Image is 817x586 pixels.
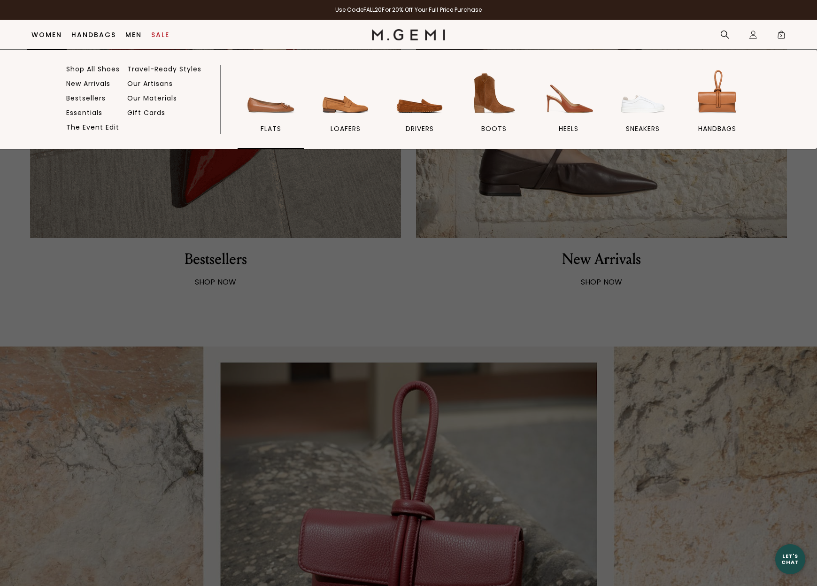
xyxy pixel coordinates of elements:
a: sneakers [609,67,676,149]
a: Sale [151,31,170,39]
img: BOOTS [468,67,520,120]
a: heels [535,67,602,149]
img: handbags [691,67,744,120]
img: loafers [319,67,372,120]
a: Women [31,31,62,39]
span: sneakers [626,124,660,133]
img: heels [542,67,595,120]
a: BOOTS [461,67,527,149]
a: Bestsellers [66,94,106,102]
a: flats [238,67,304,149]
a: loafers [312,67,378,149]
a: Our Artisans [127,79,173,88]
a: Essentials [66,108,102,117]
a: New Arrivals [66,79,110,88]
span: flats [261,124,281,133]
a: Gift Cards [127,108,165,117]
a: The Event Edit [66,123,119,131]
a: Shop All Shoes [66,65,120,73]
span: drivers [406,124,434,133]
img: sneakers [617,67,669,120]
a: Travel-Ready Styles [127,65,201,73]
a: Handbags [71,31,116,39]
a: handbags [684,67,751,149]
span: loafers [331,124,361,133]
span: handbags [698,124,736,133]
div: Let's Chat [775,553,805,565]
span: 3 [777,32,786,41]
a: Our Materials [127,94,177,102]
img: flats [245,67,297,120]
span: BOOTS [481,124,507,133]
img: drivers [393,67,446,120]
strong: FALL20 [363,6,382,14]
a: drivers [386,67,453,149]
a: Men [125,31,142,39]
span: heels [559,124,578,133]
img: M.Gemi [372,29,446,40]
